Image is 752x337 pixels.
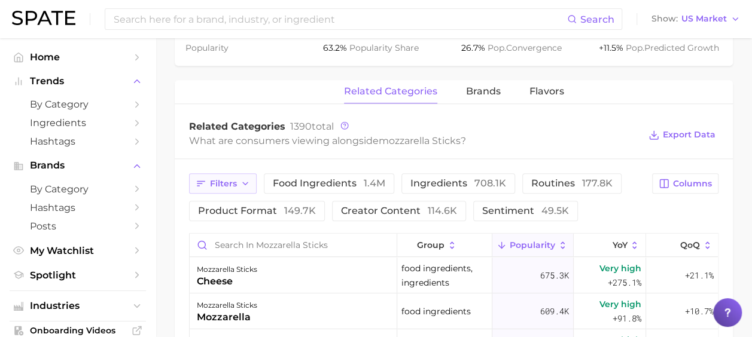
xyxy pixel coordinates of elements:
span: 675.3k [540,268,569,283]
span: Related Categories [189,121,285,132]
span: Export Data [663,130,716,140]
span: 1.4m [364,177,385,189]
span: food ingredients, ingredients [401,261,488,290]
button: group [397,234,493,257]
span: 63.2% [323,42,349,53]
div: mozzarella [197,310,257,324]
button: Industries [10,297,146,315]
button: Export Data [646,127,718,143]
span: Show [651,16,678,22]
span: 49.5k [541,205,569,216]
span: Very high [599,261,641,275]
button: YoY [574,234,646,257]
span: popularity share [349,42,419,53]
span: convergence [488,42,562,53]
span: mozzarella sticks [379,135,461,146]
span: +91.8% [613,311,641,326]
span: Very high [599,297,641,311]
span: +11.5% [599,42,626,53]
span: Columns [673,179,712,189]
button: mozzarella stickscheesefood ingredients, ingredients675.3kVery high+275.1%+21.1% [190,258,718,293]
span: Search [580,14,614,25]
span: group [417,240,444,250]
span: by Category [30,99,126,110]
span: Hashtags [30,202,126,213]
div: What are consumers viewing alongside ? [189,133,640,149]
span: +21.1% [685,268,714,283]
span: Trends [30,76,126,87]
span: by Category [30,183,126,195]
a: by Category [10,180,146,198]
button: Columns [652,173,718,194]
a: Spotlight [10,266,146,284]
span: 14.3m [185,28,211,39]
a: Home [10,48,146,66]
span: My Watchlist [30,245,126,256]
span: US Market [681,16,727,22]
div: mozzarella sticks [197,298,257,313]
img: SPATE [12,11,75,25]
span: product format [198,206,316,216]
a: Hashtags [10,132,146,151]
span: routines [531,179,613,188]
a: Posts [10,217,146,235]
span: food ingredients [273,179,385,188]
span: 177.8k [582,177,613,189]
button: Trends [10,72,146,90]
a: Hashtags [10,198,146,217]
button: Popularity [492,234,574,257]
span: brands [466,86,501,97]
span: Flavors [529,86,564,97]
span: Home [30,51,126,63]
span: YoY [612,240,627,250]
button: QoQ [646,234,718,257]
span: 149.7k [284,205,316,216]
a: My Watchlist [10,241,146,260]
span: Industries [30,301,126,311]
button: Filters [189,173,257,194]
span: Ingredients [30,117,126,128]
span: +275.1% [608,275,641,290]
span: total [290,121,334,132]
input: Search in mozzarella sticks [190,234,397,256]
a: by Category [10,95,146,114]
span: 114.6k [428,205,457,216]
div: mozzarella sticks [197,262,257,277]
span: 1390 [290,121,312,132]
button: mozzarella sticksmozzarellafood ingredients609.4kVery high+91.8%+10.7% [190,293,718,329]
span: related categories [344,86,437,97]
button: ShowUS Market [649,11,743,27]
span: Posts [30,220,126,232]
abbr: popularity index [626,42,644,53]
span: +10.7% [685,304,714,318]
abbr: popularity index [488,42,506,53]
span: monthly popularity [185,28,264,53]
span: Filters [210,179,237,189]
span: Onboarding Videos [30,325,126,336]
abbr: average [211,28,229,39]
span: QoQ [680,240,700,250]
span: Popularity [510,240,555,250]
span: 708.1k [474,177,506,189]
span: 26.7% [461,42,488,53]
span: creator content [341,206,457,216]
span: ingredients [410,179,506,188]
span: predicted growth [626,42,719,53]
span: Hashtags [30,136,126,147]
input: Search here for a brand, industry, or ingredient [112,9,567,29]
span: food ingredients [401,304,471,318]
div: cheese [197,274,257,289]
span: Brands [30,160,126,171]
span: sentiment [482,206,569,216]
span: Spotlight [30,269,126,281]
button: Brands [10,157,146,174]
a: Ingredients [10,114,146,132]
span: 609.4k [540,304,569,318]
